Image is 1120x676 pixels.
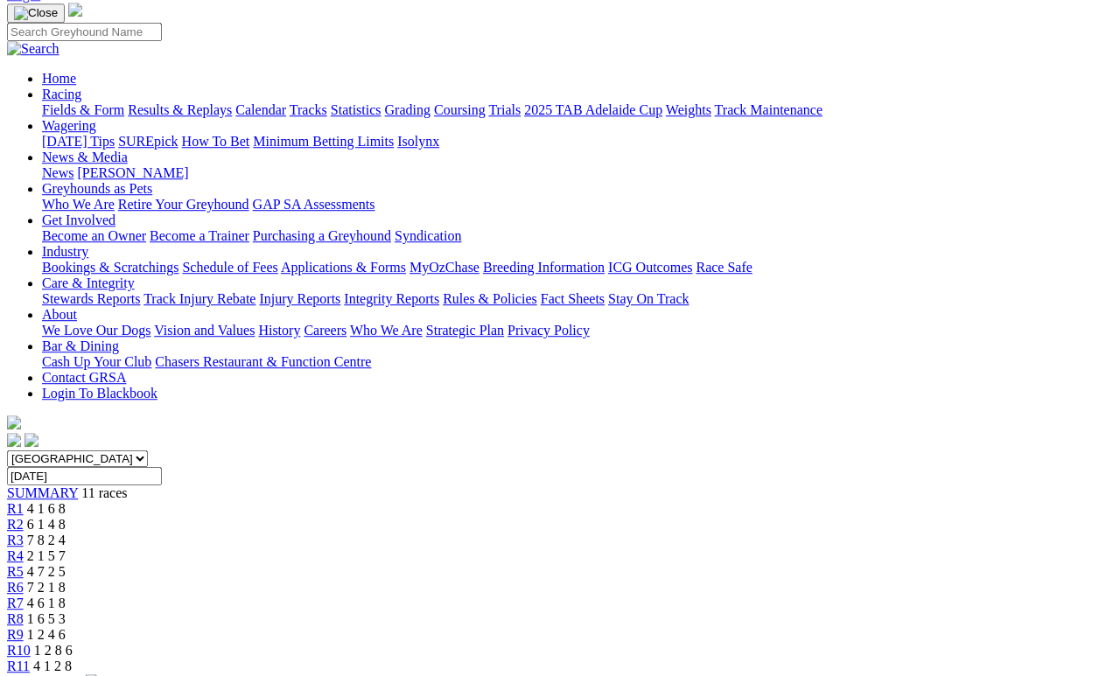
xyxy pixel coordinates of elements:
a: Applications & Forms [281,260,406,275]
a: Fields & Form [42,102,124,117]
a: History [258,323,300,338]
a: R4 [7,548,24,563]
a: Strategic Plan [426,323,504,338]
a: R3 [7,533,24,547]
a: Calendar [235,102,286,117]
span: 6 1 4 8 [27,517,66,532]
a: [PERSON_NAME] [77,165,188,180]
a: 2025 TAB Adelaide Cup [524,102,662,117]
a: R1 [7,501,24,516]
a: News [42,165,73,180]
a: Cash Up Your Club [42,354,151,369]
a: Stewards Reports [42,291,140,306]
div: Bar & Dining [42,354,1113,370]
a: Syndication [395,228,461,243]
a: Injury Reports [259,291,340,306]
a: R9 [7,627,24,642]
a: Become a Trainer [150,228,249,243]
img: Search [7,41,59,57]
a: How To Bet [182,134,250,149]
img: logo-grsa-white.png [68,3,82,17]
a: R5 [7,564,24,579]
span: 4 1 2 8 [33,659,72,673]
a: [DATE] Tips [42,134,115,149]
a: Stay On Track [608,291,689,306]
a: Grading [385,102,430,117]
a: Careers [304,323,346,338]
div: News & Media [42,165,1113,181]
a: Isolynx [397,134,439,149]
img: facebook.svg [7,433,21,447]
a: R10 [7,643,31,658]
a: R2 [7,517,24,532]
a: Schedule of Fees [182,260,277,275]
span: 7 2 1 8 [27,580,66,595]
span: 4 6 1 8 [27,596,66,610]
a: ICG Outcomes [608,260,692,275]
a: We Love Our Dogs [42,323,150,338]
a: Fact Sheets [541,291,605,306]
a: Tracks [290,102,327,117]
a: Racing [42,87,81,101]
span: 7 8 2 4 [27,533,66,547]
a: Become an Owner [42,228,146,243]
a: R7 [7,596,24,610]
span: 4 7 2 5 [27,564,66,579]
input: Select date [7,467,162,485]
div: Wagering [42,134,1113,150]
a: Integrity Reports [344,291,439,306]
a: Minimum Betting Limits [253,134,394,149]
a: Race Safe [696,260,752,275]
span: 1 6 5 3 [27,611,66,626]
a: Vision and Values [154,323,255,338]
span: 1 2 8 6 [34,643,73,658]
img: Close [14,6,58,20]
button: Toggle navigation [7,3,65,23]
div: Care & Integrity [42,291,1113,307]
img: logo-grsa-white.png [7,415,21,429]
img: twitter.svg [24,433,38,447]
a: Who We Are [350,323,423,338]
a: MyOzChase [409,260,479,275]
a: Purchasing a Greyhound [253,228,391,243]
a: Results & Replays [128,102,232,117]
a: GAP SA Assessments [253,197,375,212]
a: Get Involved [42,213,115,227]
a: Industry [42,244,88,259]
a: Coursing [434,102,486,117]
a: R11 [7,659,30,673]
div: Greyhounds as Pets [42,197,1113,213]
a: Contact GRSA [42,370,126,385]
a: Who We Are [42,197,115,212]
a: Weights [666,102,711,117]
div: Get Involved [42,228,1113,244]
a: Breeding Information [483,260,605,275]
input: Search [7,23,162,41]
a: Rules & Policies [443,291,537,306]
a: Bar & Dining [42,338,119,353]
a: Statistics [331,102,381,117]
a: Greyhounds as Pets [42,181,152,196]
div: About [42,323,1113,338]
a: Track Maintenance [715,102,822,117]
a: Home [42,71,76,86]
a: Chasers Restaurant & Function Centre [155,354,371,369]
a: SUMMARY [7,485,78,500]
a: Trials [488,102,521,117]
span: 1 2 4 6 [27,627,66,642]
a: R6 [7,580,24,595]
a: R8 [7,611,24,626]
div: Racing [42,102,1113,118]
a: Track Injury Rebate [143,291,255,306]
div: Industry [42,260,1113,275]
